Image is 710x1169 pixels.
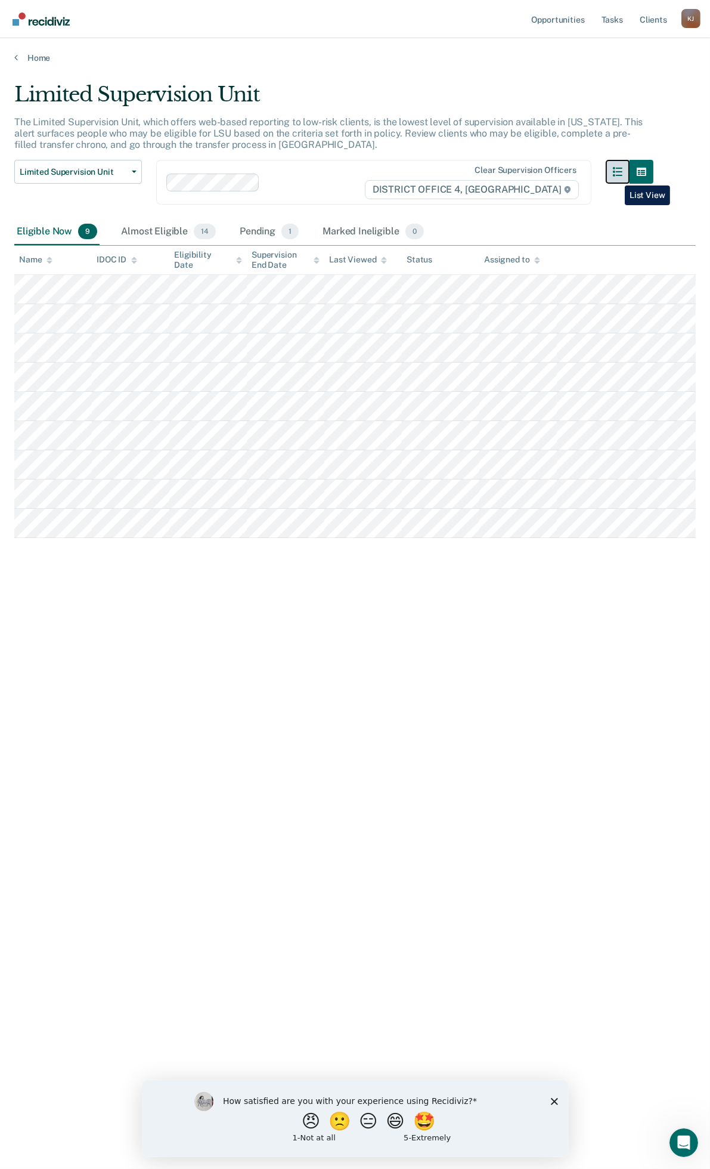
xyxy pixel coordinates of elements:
div: Pending1 [237,219,301,245]
div: Eligibility Date [174,250,242,270]
div: Status [407,255,432,265]
button: Profile dropdown button [681,9,700,28]
div: Limited Supervision Unit [14,82,653,116]
iframe: Survey by Kim from Recidiviz [142,1080,569,1157]
button: Limited Supervision Unit [14,160,142,184]
span: 14 [194,224,216,239]
div: Assigned to [484,255,540,265]
span: 1 [281,224,299,239]
div: Supervision End Date [252,250,320,270]
span: 0 [405,224,424,239]
iframe: Intercom live chat [669,1128,698,1157]
div: Marked Ineligible0 [320,219,426,245]
div: Eligible Now9 [14,219,100,245]
a: Home [14,52,696,63]
div: Almost Eligible14 [119,219,218,245]
div: K J [681,9,700,28]
div: Clear supervision officers [475,165,576,175]
span: 9 [78,224,97,239]
div: Name [19,255,52,265]
span: Limited Supervision Unit [20,167,127,177]
p: The Limited Supervision Unit, which offers web-based reporting to low-risk clients, is the lowest... [14,116,643,150]
img: Recidiviz [13,13,70,26]
span: DISTRICT OFFICE 4, [GEOGRAPHIC_DATA] [365,180,579,199]
div: IDOC ID [97,255,137,265]
div: Last Viewed [329,255,387,265]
